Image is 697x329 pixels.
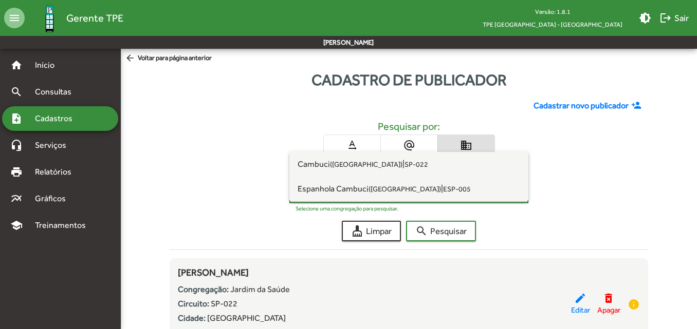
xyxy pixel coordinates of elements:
[659,9,689,27] span: Sair
[443,185,471,193] small: ESP-005
[346,139,358,151] mat-icon: text_rotation_none
[460,139,472,151] mat-icon: domain
[207,313,286,323] span: [GEOGRAPHIC_DATA]
[574,292,586,304] mat-icon: edit
[29,192,80,205] span: Gráficos
[178,267,249,278] span: [PERSON_NAME]
[534,100,629,112] span: Cadastrar novo publicador
[10,192,23,205] mat-icon: multiline_chart
[406,221,476,241] button: Pesquisar
[405,160,428,168] small: SP-022
[298,177,520,201] span: |
[230,284,290,294] span: Jardim da Saúde
[403,139,415,151] mat-icon: alternate_email
[25,2,123,35] a: Gerente TPE
[351,222,392,240] span: Limpar
[298,184,441,193] span: Espanhola Cambuci
[29,86,85,98] span: Consultas
[125,53,138,64] mat-icon: arrow_back
[298,152,520,177] span: |
[474,5,631,18] div: Versão: 1.8.1
[415,222,467,240] span: Pesquisar
[178,299,209,308] strong: Circuito:
[178,120,639,132] h5: Pesquisar por:
[10,112,23,125] mat-icon: note_add
[381,135,437,168] button: E-mail
[178,313,206,323] strong: Cidade:
[298,159,402,169] span: Cambuci
[324,135,380,168] button: Nome
[628,298,640,311] mat-icon: info
[571,304,590,316] span: Editar
[29,219,98,231] span: Treinamentos
[29,112,86,125] span: Cadastros
[342,221,401,241] button: Limpar
[631,100,644,111] mat-icon: person_add
[211,299,237,308] span: SP-022
[597,304,620,316] span: Apagar
[602,292,615,304] mat-icon: delete_forever
[33,2,66,35] img: Logo
[4,8,25,28] mat-icon: menu
[438,135,494,168] button: Congregação
[29,59,69,71] span: Início
[125,53,212,64] span: Voltar para página anterior
[10,86,23,98] mat-icon: search
[369,185,441,193] small: ([GEOGRAPHIC_DATA])
[10,166,23,178] mat-icon: print
[474,18,631,31] span: TPE [GEOGRAPHIC_DATA] - [GEOGRAPHIC_DATA]
[29,139,80,151] span: Serviços
[10,219,23,231] mat-icon: school
[178,284,229,294] strong: Congregação:
[415,225,428,237] mat-icon: search
[639,12,651,24] mat-icon: brightness_medium
[66,10,123,26] span: Gerente TPE
[351,225,363,237] mat-icon: cleaning_services
[655,9,693,27] button: Sair
[330,160,402,168] small: ([GEOGRAPHIC_DATA])
[296,205,398,211] mat-hint: Selecione uma congregação para pesquisar.
[659,12,672,24] mat-icon: logout
[10,59,23,71] mat-icon: home
[10,139,23,151] mat-icon: headset_mic
[121,68,697,91] div: Cadastro de publicador
[29,166,85,178] span: Relatórios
